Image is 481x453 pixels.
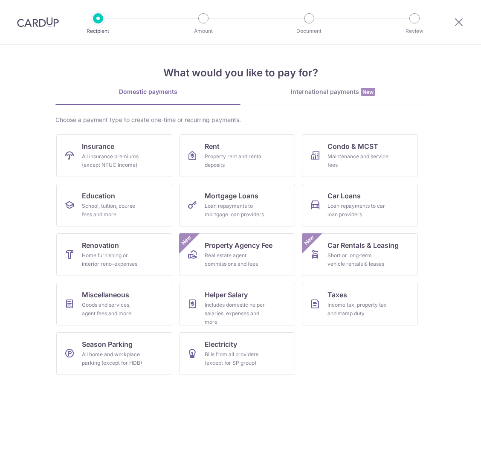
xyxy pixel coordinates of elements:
[82,240,119,250] span: Renovation
[327,191,361,201] span: Car Loans
[82,202,143,219] div: School, tuition, course fees and more
[205,152,266,169] div: Property rent and rental deposits
[302,233,418,276] a: Car Rentals & LeasingShort or long‑term vehicle rentals & leasesNew
[55,87,240,96] div: Domestic payments
[82,251,143,268] div: Home furnishing or interior reno-expenses
[82,301,143,318] div: Goods and services, agent fees and more
[17,17,59,27] img: CardUp
[56,184,172,226] a: EducationSchool, tuition, course fees and more
[302,184,418,226] a: Car LoansLoan repayments to car loan providers
[82,290,129,300] span: Miscellaneous
[179,184,295,226] a: Mortgage LoansLoan repayments to mortgage loan providers
[82,152,143,169] div: All insurance premiums (except NTUC Income)
[278,27,341,35] p: Document
[205,251,266,268] div: Real estate agent commissions and fees
[55,65,426,81] h4: What would you like to pay for?
[172,27,235,35] p: Amount
[327,301,389,318] div: Income tax, property tax and stamp duty
[205,240,272,250] span: Property Agency Fee
[302,134,418,177] a: Condo & MCSTMaintenance and service fees
[56,134,172,177] a: InsuranceAll insurance premiums (except NTUC Income)
[327,240,399,250] span: Car Rentals & Leasing
[179,233,295,276] a: Property Agency FeeReal estate agent commissions and feesNew
[327,152,389,169] div: Maintenance and service fees
[383,27,446,35] p: Review
[240,87,426,96] div: International payments
[82,191,115,201] span: Education
[205,339,237,349] span: Electricity
[56,332,172,375] a: Season ParkingAll home and workplace parking (except for HDB)
[205,202,266,219] div: Loan repayments to mortgage loan providers
[56,233,172,276] a: RenovationHome furnishing or interior reno-expenses
[205,301,266,326] div: Includes domestic helper salaries, expenses and more
[56,283,172,325] a: MiscellaneousGoods and services, agent fees and more
[302,283,418,325] a: TaxesIncome tax, property tax and stamp duty
[67,27,130,35] p: Recipient
[205,191,258,201] span: Mortgage Loans
[205,141,220,151] span: Rent
[327,290,347,300] span: Taxes
[205,350,266,367] div: Bills from all providers (except for SP group)
[361,88,375,96] span: New
[179,134,295,177] a: RentProperty rent and rental deposits
[302,233,316,247] span: New
[82,350,143,367] div: All home and workplace parking (except for HDB)
[55,116,426,124] div: Choose a payment type to create one-time or recurring payments.
[179,283,295,325] a: Helper SalaryIncludes domestic helper salaries, expenses and more
[327,251,389,268] div: Short or long‑term vehicle rentals & leases
[180,233,194,247] span: New
[426,427,472,449] iframe: Opens a widget where you can find more information
[82,141,114,151] span: Insurance
[327,202,389,219] div: Loan repayments to car loan providers
[205,290,248,300] span: Helper Salary
[179,332,295,375] a: ElectricityBills from all providers (except for SP group)
[82,339,133,349] span: Season Parking
[327,141,378,151] span: Condo & MCST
